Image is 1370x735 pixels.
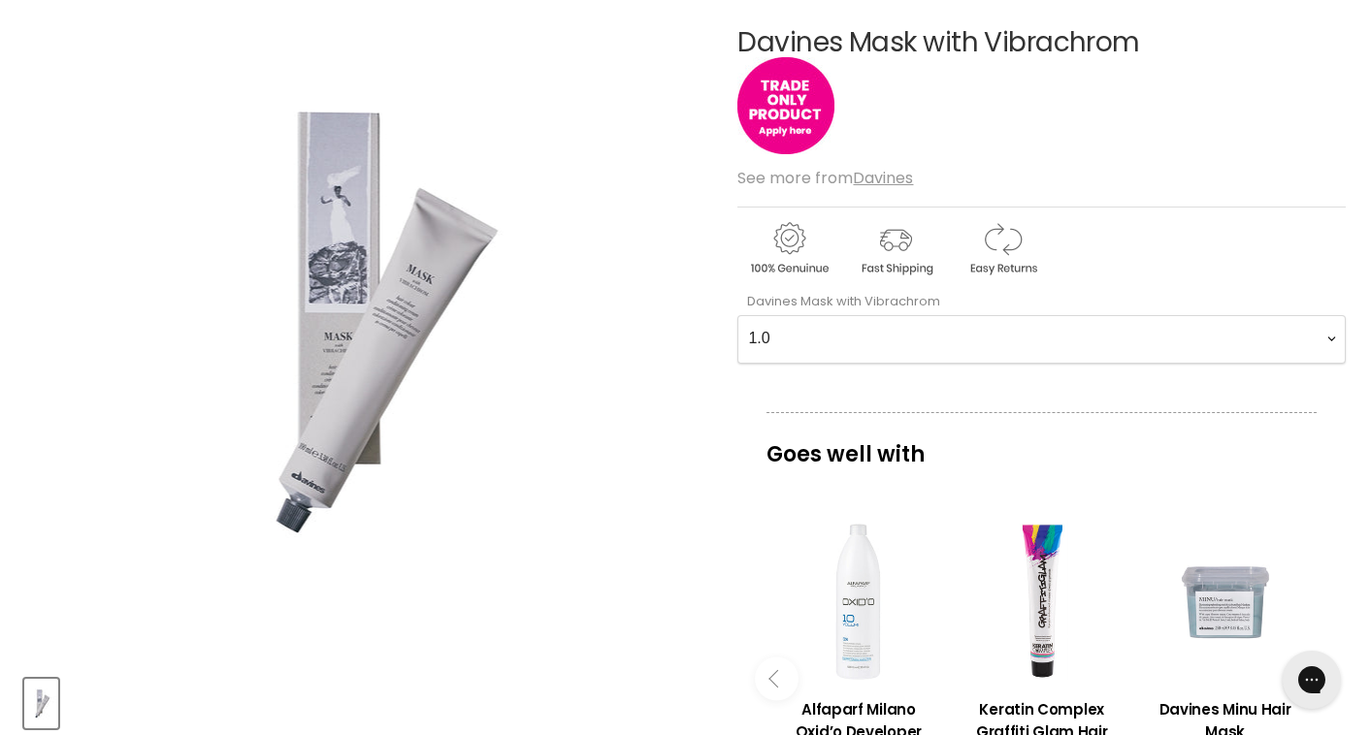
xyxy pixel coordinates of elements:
label: Davines Mask with Vibrachrom [737,292,940,310]
div: Product thumbnails [21,673,707,728]
img: shipping.gif [844,219,947,278]
button: Davines Mask with Vibrachrom [24,679,58,728]
h1: Davines Mask with Vibrachrom [737,28,1346,58]
p: Goes well with [767,412,1317,476]
a: Davines [853,167,913,189]
img: returns.gif [951,219,1054,278]
img: tradeonly_small.jpg [737,57,834,154]
img: genuine.gif [737,219,840,278]
span: See more from [737,167,913,189]
iframe: Gorgias live chat messenger [1273,644,1351,716]
img: Davines Mask with Vibrachrom [26,681,56,726]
